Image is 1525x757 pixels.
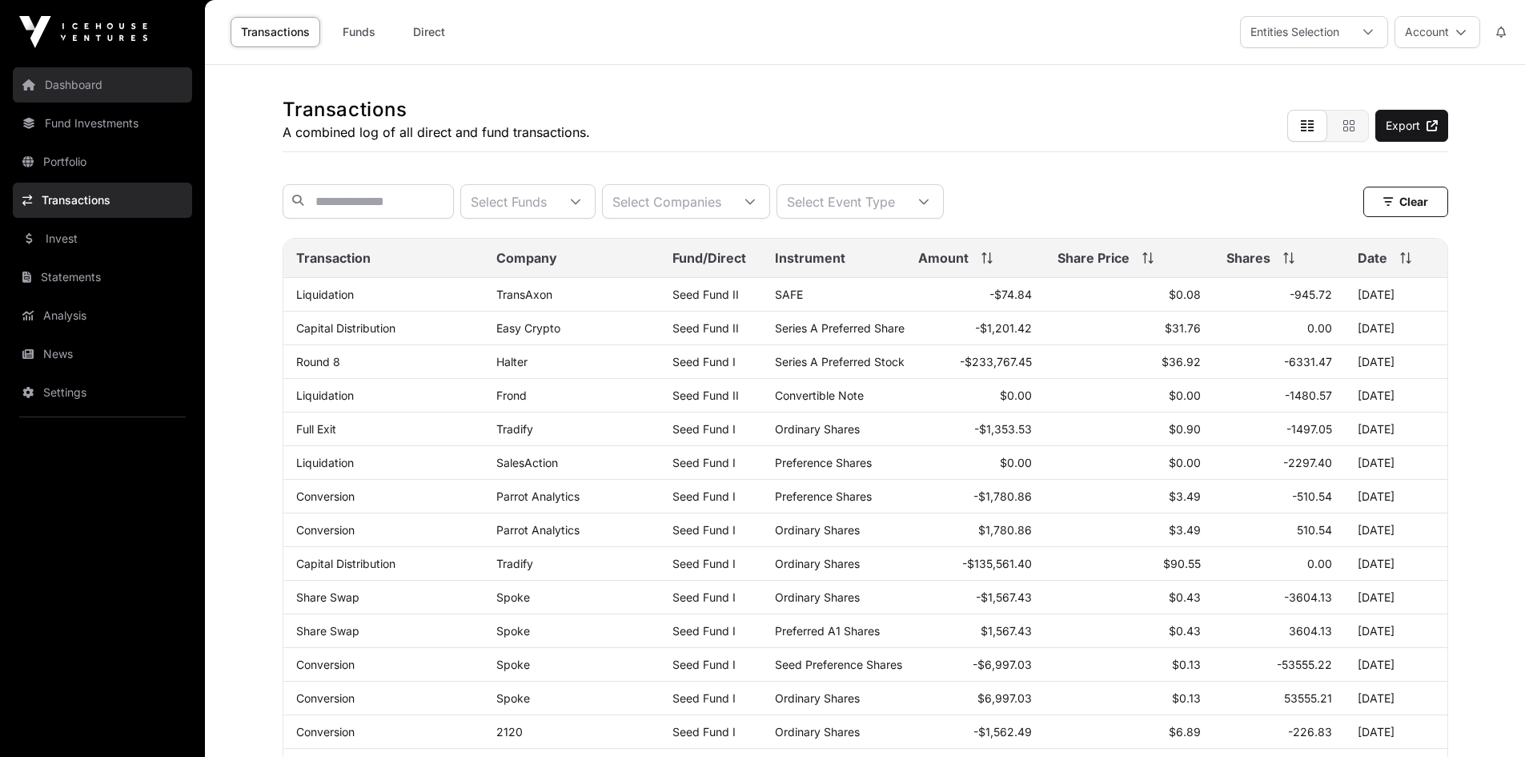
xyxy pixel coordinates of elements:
a: News [13,336,192,372]
p: A combined log of all direct and fund transactions. [283,123,590,142]
a: Funds [327,17,391,47]
a: Settings [13,375,192,410]
iframe: Chat Widget [1445,680,1525,757]
span: Series A Preferred Stock [775,355,905,368]
td: [DATE] [1345,715,1447,749]
span: $0.13 [1172,691,1201,705]
a: Fund Investments [13,106,192,141]
a: Liquidation [296,288,354,301]
button: Account [1395,16,1480,48]
a: Share Swap [296,590,359,604]
a: Conversion [296,658,355,671]
td: $0.00 [905,446,1045,480]
td: [DATE] [1345,547,1447,581]
a: Seed Fund II [672,389,739,402]
a: Seed Fund I [672,456,736,469]
a: Conversion [296,691,355,705]
td: [DATE] [1345,278,1447,312]
td: -$1,562.49 [905,715,1045,749]
a: TransAxon [496,288,552,301]
td: -$1,780.86 [905,480,1045,513]
a: Spoke [496,658,530,671]
span: $36.92 [1162,355,1201,368]
a: Seed Fund I [672,355,736,368]
a: Seed Fund II [672,321,739,335]
span: Series A Preferred Share [775,321,905,335]
span: -3604.13 [1284,590,1332,604]
span: Transaction [296,248,371,268]
a: Analysis [13,298,192,333]
span: -1497.05 [1286,422,1332,436]
td: [DATE] [1345,581,1447,614]
a: Parrot Analytics [496,523,580,537]
span: Ordinary Shares [775,725,860,739]
td: -$74.84 [905,278,1045,312]
a: Seed Fund I [672,658,736,671]
span: Ordinary Shares [775,557,860,570]
a: Spoke [496,624,530,638]
span: 0.00 [1307,557,1332,570]
td: [DATE] [1345,413,1447,446]
a: Parrot Analytics [496,489,580,503]
a: Seed Fund I [672,725,736,739]
td: [DATE] [1345,345,1447,379]
span: Seed Preference Shares [775,658,902,671]
span: 510.54 [1297,523,1332,537]
td: [DATE] [1345,682,1447,715]
span: Shares [1226,248,1270,268]
span: Preference Shares [775,456,872,469]
span: $0.43 [1169,624,1201,638]
a: Capital Distribution [296,321,395,335]
td: -$1,201.42 [905,312,1045,345]
a: Seed Fund I [672,489,736,503]
a: Transactions [231,17,320,47]
td: -$1,353.53 [905,413,1045,446]
span: -2297.40 [1283,456,1332,469]
span: Ordinary Shares [775,422,860,436]
td: -$6,997.03 [905,648,1045,682]
span: Convertible Note [775,389,864,402]
a: Conversion [296,725,355,739]
a: Round 8 [296,355,340,368]
span: Preferred A1 Shares [775,624,880,638]
a: Conversion [296,489,355,503]
span: -945.72 [1290,288,1332,301]
td: [DATE] [1345,513,1447,547]
a: Tradify [496,422,533,436]
span: 53555.21 [1284,691,1332,705]
span: -226.83 [1288,725,1332,739]
span: 0.00 [1307,321,1332,335]
a: SalesAction [496,456,558,469]
td: [DATE] [1345,480,1447,513]
span: Company [496,248,557,268]
span: -510.54 [1292,489,1332,503]
a: Tradify [496,557,533,570]
button: Clear [1363,187,1448,217]
td: $6,997.03 [905,682,1045,715]
span: $3.49 [1169,523,1201,537]
span: -1480.57 [1285,389,1332,402]
a: Liquidation [296,389,354,402]
a: Invest [13,221,192,256]
span: Preference Shares [775,489,872,503]
a: Easy Crypto [496,321,560,335]
span: $0.90 [1169,422,1201,436]
a: Liquidation [296,456,354,469]
a: Seed Fund I [672,590,736,604]
a: Share Swap [296,624,359,638]
span: Instrument [775,248,845,268]
span: $0.00 [1169,389,1201,402]
span: $6.89 [1169,725,1201,739]
td: $0.00 [905,379,1045,413]
span: $0.13 [1172,658,1201,671]
a: Frond [496,389,527,402]
a: Spoke [496,691,530,705]
div: Select Event Type [777,185,905,218]
div: Select Funds [461,185,556,218]
span: Ordinary Shares [775,590,860,604]
span: $3.49 [1169,489,1201,503]
span: 3604.13 [1289,624,1332,638]
td: $1,567.43 [905,614,1045,648]
span: Date [1358,248,1387,268]
a: Direct [397,17,461,47]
